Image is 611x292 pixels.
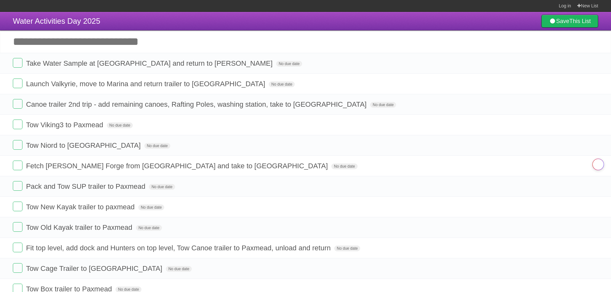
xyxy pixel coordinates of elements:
span: No due date [144,143,170,149]
label: Done [13,140,22,150]
label: Done [13,222,22,232]
span: Tow New Kayak trailer to paxmead [26,203,136,211]
span: Pack and Tow SUP trailer to Paxmead [26,182,147,190]
span: No due date [107,122,133,128]
span: No due date [276,61,302,67]
label: Done [13,120,22,129]
span: Fetch [PERSON_NAME] Forge from [GEOGRAPHIC_DATA] and take to [GEOGRAPHIC_DATA] [26,162,329,170]
label: Done [13,181,22,191]
label: Done [13,161,22,170]
span: Launch Valkyrie, move to Marina and return trailer to [GEOGRAPHIC_DATA] [26,80,267,88]
span: Tow Niord to [GEOGRAPHIC_DATA] [26,141,142,149]
label: Done [13,202,22,211]
label: Done [13,263,22,273]
label: Done [13,99,22,109]
span: No due date [149,184,175,190]
span: Take Water Sample at [GEOGRAPHIC_DATA] and return to [PERSON_NAME] [26,59,274,67]
span: No due date [370,102,396,108]
label: Done [13,58,22,68]
span: No due date [331,163,357,169]
b: This List [569,18,591,24]
span: Water Activities Day 2025 [13,17,100,25]
span: No due date [334,246,360,251]
span: Tow Cage Trailer to [GEOGRAPHIC_DATA] [26,264,164,272]
span: Tow Viking3 to Paxmead [26,121,105,129]
span: No due date [138,204,164,210]
a: SaveThis List [541,15,598,28]
span: Tow Old Kayak trailer to Paxmead [26,223,134,231]
label: Done [13,243,22,252]
span: Canoe trailer 2nd trip - add remaining canoes, Rafting Poles, washing station, take to [GEOGRAPHI... [26,100,368,108]
span: No due date [136,225,162,231]
label: Done [13,79,22,88]
span: No due date [166,266,192,272]
span: No due date [269,81,295,87]
span: Fit top level, add dock and Hunters on top level, Tow Canoe trailer to Paxmead, unload and return [26,244,332,252]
